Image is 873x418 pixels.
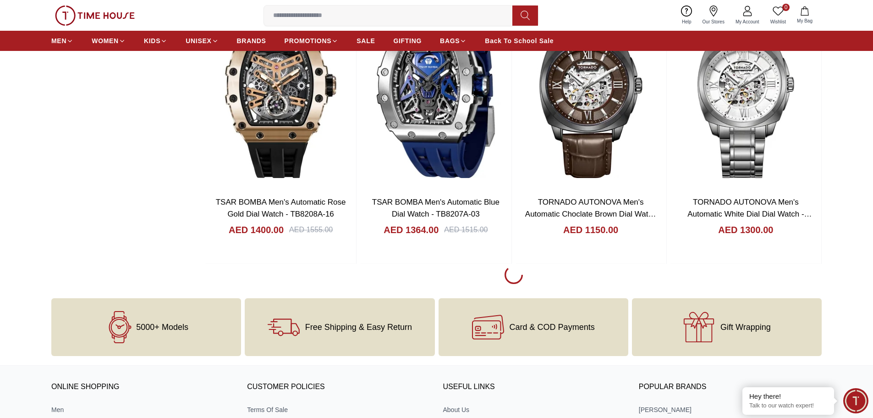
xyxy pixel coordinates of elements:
[51,405,234,414] a: Men
[51,33,73,49] a: MEN
[247,405,430,414] a: Terms Of Sale
[285,33,339,49] a: PROMOTIONS
[732,18,763,25] span: My Account
[440,36,460,45] span: BAGS
[697,4,730,27] a: Our Stores
[749,402,827,410] p: Talk to our watch expert!
[485,36,554,45] span: Back To School Sale
[186,36,211,45] span: UNISEX
[510,323,595,332] span: Card & COD Payments
[393,33,422,49] a: GIFTING
[144,36,160,45] span: KIDS
[216,198,346,218] a: TSAR BOMBA Men's Automatic Rose Gold Dial Watch - TB8208A-16
[305,323,412,332] span: Free Shipping & Easy Return
[144,33,167,49] a: KIDS
[357,33,375,49] a: SALE
[843,388,868,413] div: Chat Widget
[51,380,234,394] h3: ONLINE SHOPPING
[51,36,66,45] span: MEN
[444,224,488,235] div: AED 1515.00
[639,380,822,394] h3: Popular Brands
[393,36,422,45] span: GIFTING
[247,380,430,394] h3: CUSTOMER POLICIES
[285,36,332,45] span: PROMOTIONS
[372,198,500,218] a: TSAR BOMBA Men's Automatic Blue Dial Watch - TB8207A-03
[443,380,626,394] h3: USEFUL LINKS
[720,323,771,332] span: Gift Wrapping
[136,323,188,332] span: 5000+ Models
[678,18,695,25] span: Help
[749,392,827,401] div: Hey there!
[525,198,657,230] a: TORNADO AUTONOVA Men's Automatic Choclate Brown Dial Watch - T7316-XLDD
[699,18,728,25] span: Our Stores
[485,33,554,49] a: Back To School Sale
[357,36,375,45] span: SALE
[687,198,812,230] a: TORNADO AUTONOVA Men's Automatic White Dial Dial Watch - T7316-XBXW
[186,33,218,49] a: UNISEX
[639,405,822,414] a: [PERSON_NAME]
[229,223,284,236] h4: AED 1400.00
[92,33,126,49] a: WOMEN
[55,6,135,26] img: ...
[440,33,467,49] a: BAGS
[443,405,626,414] a: About Us
[765,4,791,27] a: 0Wishlist
[384,223,439,236] h4: AED 1364.00
[289,224,333,235] div: AED 1555.00
[237,33,266,49] a: BRANDS
[718,223,773,236] h4: AED 1300.00
[676,4,697,27] a: Help
[92,36,119,45] span: WOMEN
[791,5,818,26] button: My Bag
[563,223,618,236] h4: AED 1150.00
[767,18,790,25] span: Wishlist
[782,4,790,11] span: 0
[237,36,266,45] span: BRANDS
[793,17,816,24] span: My Bag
